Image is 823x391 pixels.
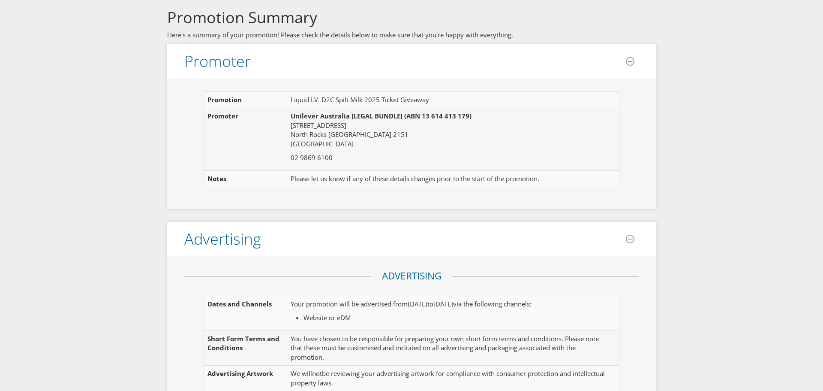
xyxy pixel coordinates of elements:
td: Liquid I.V. D2C Spilt Milk 2025 Ticket Giveaway [287,92,610,108]
span: [DATE] [433,300,453,308]
td: Short Form Terms and Conditions [204,330,287,365]
p: Here's a summary of your promotion! Please check the details below to make sure that you're happy... [167,30,656,39]
span: to [427,300,433,308]
span: not [312,369,322,378]
span: We will [291,369,312,378]
h3: Promotion Summary [167,9,656,26]
span: Unilever Australia [LEGAL BUNDLE] [291,112,402,120]
span: [DATE] [408,300,427,308]
p: 02 9869 6100 [291,153,607,162]
span: North Rocks [291,130,327,139]
span: Your promotion will be advertised from [291,300,408,308]
span: [GEOGRAPHIC_DATA] [328,130,391,139]
span: Promoter [207,112,238,120]
span: You have chosen to be responsible for preparing your own short form terms and conditions. Please ... [291,334,599,361]
span: Promoter [184,51,251,72]
span: be reviewing your advertising artwork for compliance with consumer protection and intellectual pr... [291,369,605,387]
legend: Advertising [371,269,452,283]
span: via the following channels: [453,300,532,308]
span: Website or eDM [303,313,351,322]
span: (ABN 13 614 413 179) [404,112,472,120]
td: Promotion [204,92,287,108]
span: [STREET_ADDRESS] [291,121,346,130]
td: Notes [204,170,287,187]
td: Please let us know if any of these details changes prior to the start of the promotion. [287,170,610,187]
h3: Advertising [184,230,261,248]
span: [GEOGRAPHIC_DATA] [291,139,354,148]
span: 2151 [393,130,408,139]
td: Dates and Channels [204,296,287,331]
